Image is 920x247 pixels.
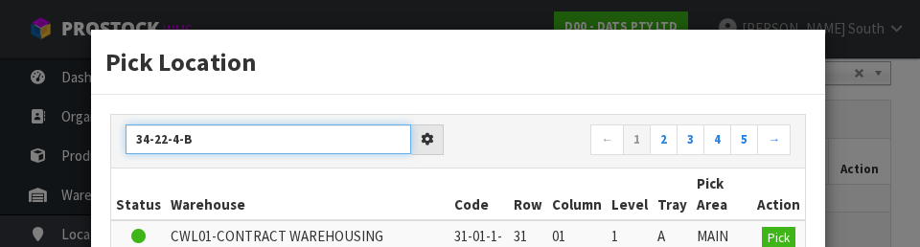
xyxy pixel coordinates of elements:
a: 3 [677,124,704,155]
a: 4 [703,124,731,155]
a: ← [590,124,624,155]
h3: Pick Location [105,44,811,79]
th: Pick Area [692,168,752,220]
th: Warehouse [166,168,449,220]
th: Status [111,168,166,220]
a: → [757,124,791,155]
a: 5 [730,124,758,155]
th: Level [607,168,653,220]
nav: Page navigation [472,124,791,158]
th: Action [752,168,805,220]
th: Column [547,168,607,220]
th: Row [509,168,547,220]
a: 1 [623,124,651,155]
input: Search locations [126,124,411,154]
a: 2 [650,124,678,155]
th: Code [449,168,509,220]
span: Pick [768,230,790,246]
th: Tray [653,168,692,220]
